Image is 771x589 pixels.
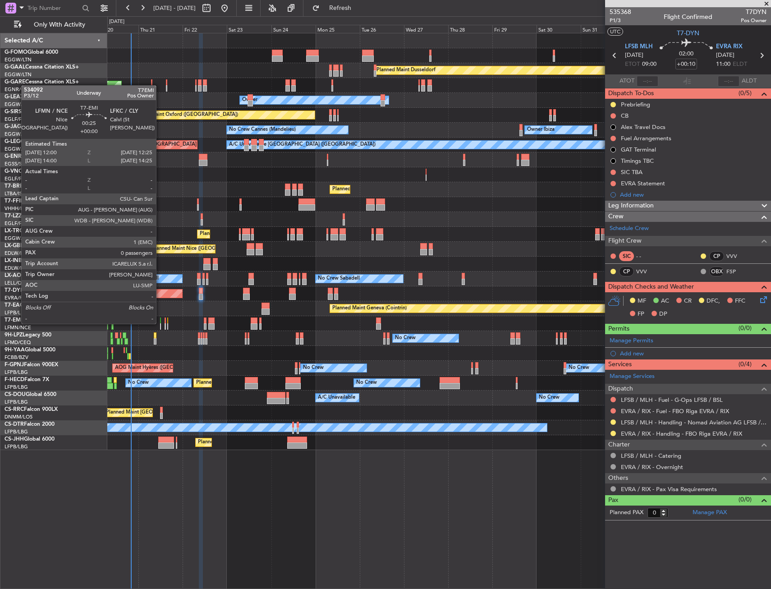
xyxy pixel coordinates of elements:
[620,350,766,357] div: Add new
[5,369,28,376] a: LFPB/LBG
[5,94,24,100] span: G-LEAX
[5,124,57,129] a: G-JAGAPhenom 300
[356,376,377,390] div: No Crew
[537,25,581,33] div: Sat 30
[5,332,23,338] span: 9H-LPZ
[321,5,359,11] span: Refresh
[5,169,65,174] a: G-VNORChallenger 650
[608,495,618,506] span: Pax
[5,101,32,108] a: EGGW/LTN
[5,414,32,420] a: DNMM/LOS
[227,25,271,33] div: Sat 23
[5,56,32,63] a: EGGW/LTN
[5,324,31,331] a: LFMN/NCE
[621,101,650,108] div: Prebriefing
[229,138,376,152] div: A/C Unavailable [GEOGRAPHIC_DATA] ([GEOGRAPHIC_DATA])
[638,310,644,319] span: FP
[5,50,58,55] a: G-FOMOGlobal 6000
[5,250,31,257] a: EDLW/DTM
[739,359,752,369] span: (0/4)
[610,336,653,345] a: Manage Permits
[610,17,631,24] span: P1/3
[492,25,537,33] div: Fri 29
[608,384,633,394] span: Dispatch
[153,4,196,12] span: [DATE] - [DATE]
[5,347,25,353] span: 9H-YAA
[677,28,699,38] span: T7-DYN
[726,252,747,260] a: VVV
[5,161,28,167] a: EGSS/STN
[5,288,25,293] span: T7-DYN
[5,86,32,93] a: EGNR/CEG
[5,79,25,85] span: G-GARE
[5,294,27,301] a: EVRA/RIX
[5,273,69,278] a: LX-AOACitation Mustang
[636,267,656,276] a: VVV
[5,154,56,159] a: G-ENRGPraetor 600
[620,77,634,86] span: ATOT
[5,318,60,323] a: T7-EMIHawker 900XP
[5,64,79,70] a: G-GAALCessna Citation XLS+
[5,154,26,159] span: G-ENRG
[739,323,752,333] span: (0/0)
[5,190,25,197] a: LTBA/ISL
[308,1,362,15] button: Refresh
[621,396,723,404] a: LFSB / MLH - Fuel - G-Ops LFSB / BSL
[716,42,743,51] span: EVRA RIX
[741,7,766,17] span: T7DYN
[621,407,729,415] a: EVRA / RIX - Fuel - FBO Riga EVRA / RIX
[621,485,717,493] a: EVRA / RIX - Pax Visa Requirements
[5,332,51,338] a: 9H-LPZLegacy 500
[125,108,238,122] div: Unplanned Maint Oxford ([GEOGRAPHIC_DATA])
[619,251,634,261] div: SIC
[5,184,23,189] span: T7-BRE
[395,331,416,345] div: No Crew
[109,18,124,26] div: [DATE]
[625,51,643,60] span: [DATE]
[448,25,492,33] div: Thu 28
[5,175,28,182] a: EGLF/FAB
[5,213,23,219] span: T7-LZZI
[23,22,95,28] span: Only With Activity
[621,112,629,120] div: CB
[271,25,316,33] div: Sun 24
[608,236,642,246] span: Flight Crew
[539,391,560,405] div: No Crew
[659,310,667,319] span: DP
[608,212,624,222] span: Crew
[5,139,24,144] span: G-LEGC
[94,25,138,33] div: Wed 20
[5,303,27,308] span: T7-EAGL
[5,198,20,204] span: T7-FFI
[242,93,257,107] div: Owner
[110,138,252,152] div: Planned Maint [GEOGRAPHIC_DATA] ([GEOGRAPHIC_DATA])
[608,473,628,483] span: Others
[608,324,629,334] span: Permits
[5,184,62,189] a: T7-BREChallenger 604
[621,419,766,426] a: LFSB / MLH - Handling - Nomad Aviation AG LFSB / MLH
[5,443,28,450] a: LFPB/LBG
[610,224,649,233] a: Schedule Crew
[664,12,712,22] div: Flight Confirmed
[726,267,747,276] a: FSP
[739,495,752,504] span: (0/0)
[5,309,28,316] a: LFPB/LBG
[5,71,32,78] a: EGGW/LTN
[638,297,646,306] span: MF
[303,361,324,375] div: No Crew
[709,251,724,261] div: CP
[636,252,656,260] div: - -
[404,25,448,33] div: Wed 27
[684,297,692,306] span: CR
[152,242,252,256] div: Planned Maint Nice ([GEOGRAPHIC_DATA])
[709,267,724,276] div: OBX
[5,362,24,368] span: F-GPNJ
[5,109,22,115] span: G-SIRS
[608,88,654,99] span: Dispatch To-Dos
[5,422,55,427] a: CS-DTRFalcon 2000
[716,60,730,69] span: 11:00
[621,430,742,437] a: EVRA / RIX - Handling - FBO Riga EVRA / RIX
[5,280,28,286] a: LELL/QSA
[637,76,658,87] input: --:--
[316,25,360,33] div: Mon 25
